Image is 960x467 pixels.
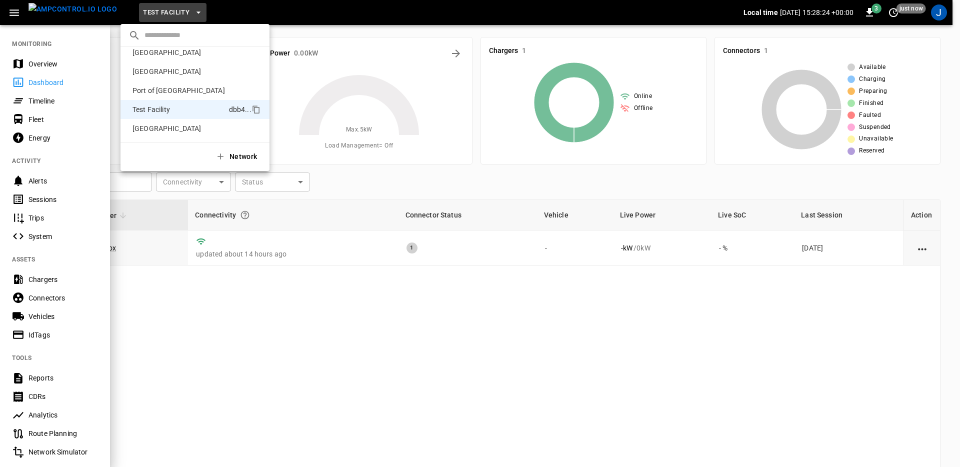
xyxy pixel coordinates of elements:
div: copy [251,103,262,115]
p: Port of [GEOGRAPHIC_DATA] [128,85,229,95]
p: [GEOGRAPHIC_DATA] [128,47,230,57]
p: [GEOGRAPHIC_DATA] [128,123,229,133]
p: Test Facility [128,104,229,114]
button: Network [209,146,265,167]
p: [GEOGRAPHIC_DATA] [128,66,232,76]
